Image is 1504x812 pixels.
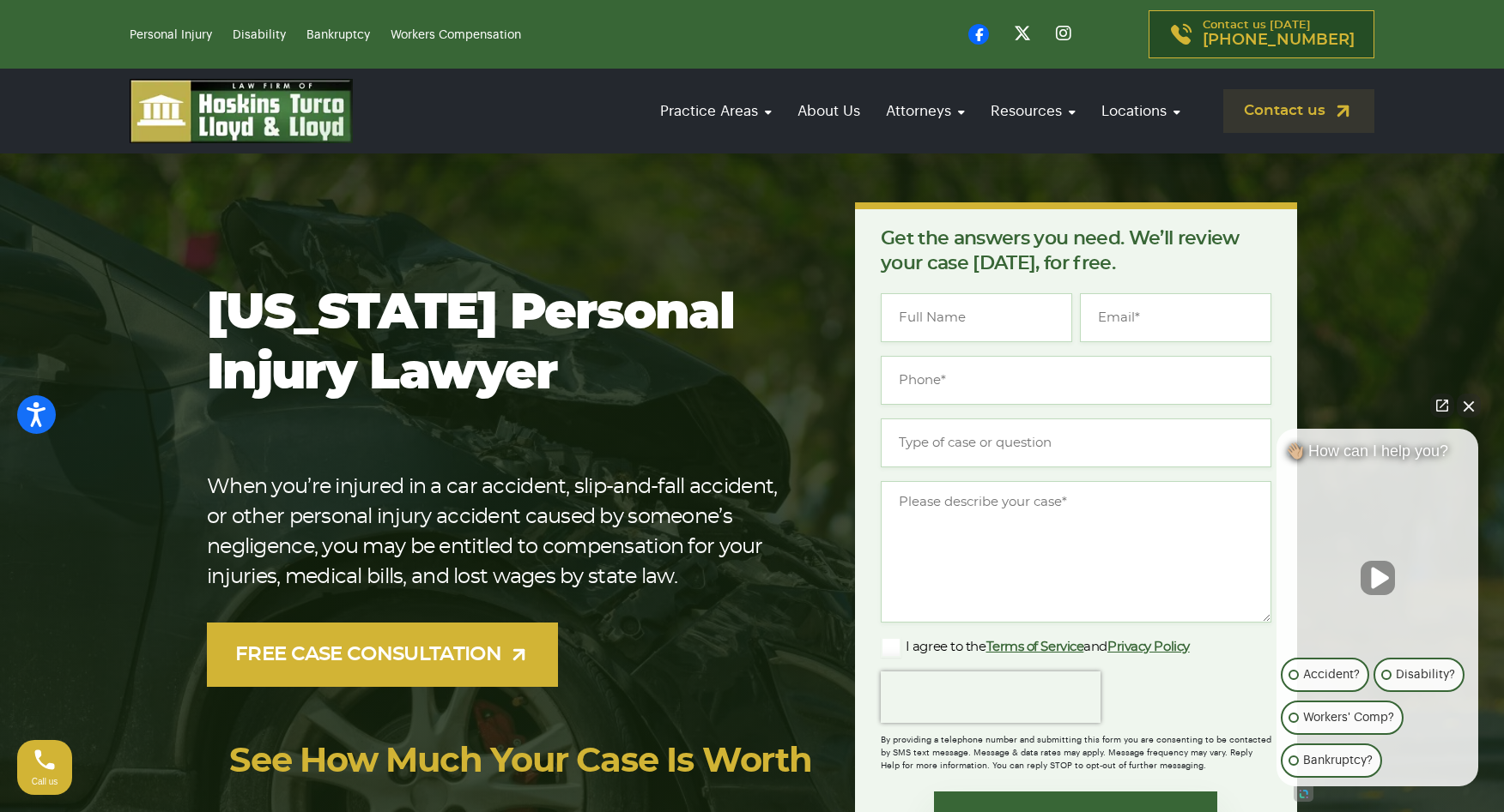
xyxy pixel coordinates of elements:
[1107,641,1190,653] a: Privacy Policy
[881,418,1271,467] input: Type of case or question
[881,637,1190,658] label: I agree to the and
[789,87,869,135] a: About Us
[881,226,1271,276] p: Get the answers you need. We’ll review your case [DATE], for free.
[1457,394,1481,418] button: Close Intaker Chat Widget
[229,744,812,779] a: See How Much Your Case Is Worth
[233,29,286,41] a: Disability
[1294,786,1313,802] a: Open intaker chat
[881,671,1101,723] iframe: reCAPTCHA
[1223,89,1374,133] a: Contact us
[1203,32,1355,49] span: [PHONE_NUMBER]
[982,87,1084,135] a: Resources
[877,87,973,135] a: Attorneys
[207,472,800,592] p: When you’re injured in a car accident, slip-and-fall accident, or other personal injury accident ...
[881,293,1072,342] input: Full Name
[986,641,1084,653] a: Terms of Service
[306,29,370,41] a: Bankruptcy
[1149,10,1374,58] a: Contact us [DATE][PHONE_NUMBER]
[32,777,58,786] span: Call us
[391,29,521,41] a: Workers Compensation
[1277,442,1478,469] div: 👋🏼 How can I help you?
[207,623,558,687] a: FREE CASE CONSULTATION
[1303,750,1373,771] p: Bankruptcy?
[1303,665,1360,685] p: Accident?
[130,29,212,41] a: Personal Injury
[1093,87,1189,135] a: Locations
[130,79,353,143] img: logo
[652,87,780,135] a: Practice Areas
[881,356,1271,405] input: Phone*
[1361,561,1395,595] button: Unmute video
[881,723,1271,773] div: By providing a telephone number and submitting this form you are consenting to be contacted by SM...
[1396,665,1455,685] p: Disability?
[1080,293,1271,342] input: Email*
[1303,707,1394,728] p: Workers' Comp?
[207,284,800,404] h1: [US_STATE] Personal Injury Lawyer
[1203,20,1355,49] p: Contact us [DATE]
[1430,394,1454,418] a: Open direct chat
[508,644,530,665] img: arrow-up-right-light.svg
